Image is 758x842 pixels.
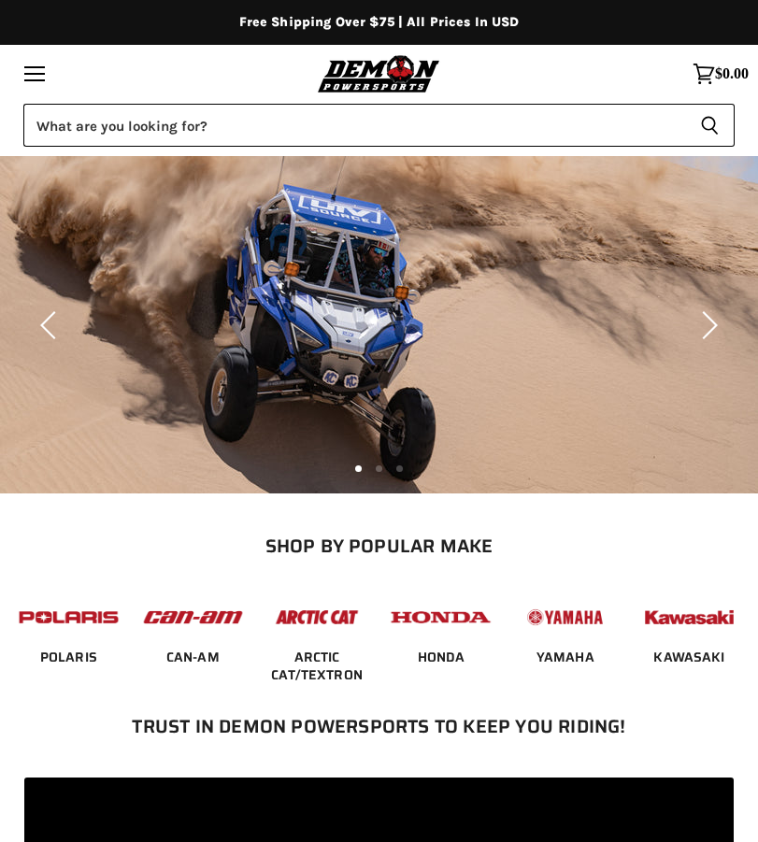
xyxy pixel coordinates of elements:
a: ARCTIC CAT/TEXTRON [265,666,370,683]
form: Product [23,104,735,147]
h2: SHOP BY POPULAR MAKE [23,536,736,558]
a: CAN-AM [166,649,220,665]
a: YAMAHA [536,649,594,665]
span: CAN-AM [166,649,220,667]
span: YAMAHA [536,649,594,667]
li: Page dot 2 [376,465,382,472]
a: POLARIS [40,649,97,665]
a: HONDA [418,649,465,665]
span: $0.00 [715,65,749,82]
img: POPULAR_MAKE_logo_4_4923a504-4bac-4306-a1be-165a52280178.jpg [388,597,493,638]
button: Previous [33,307,70,344]
li: Page dot 3 [396,465,403,472]
span: HONDA [418,649,465,667]
input: Search [23,104,685,147]
img: POPULAR_MAKE_logo_3_027535af-6171-4c5e-a9bc-f0eccd05c5d6.jpg [265,597,370,638]
img: POPULAR_MAKE_logo_2_dba48cf1-af45-46d4-8f73-953a0f002620.jpg [16,597,122,638]
button: Next [688,307,725,344]
img: POPULAR_MAKE_logo_6_76e8c46f-2d1e-4ecc-b320-194822857d41.jpg [636,597,742,638]
img: Demon Powersports [314,52,444,94]
span: KAWASAKI [653,649,724,667]
h2: Trust In Demon Powersports To Keep You Riding! [32,717,727,738]
span: POLARIS [40,649,97,667]
button: Search [685,104,735,147]
span: ARCTIC CAT/TEXTRON [265,649,370,685]
img: POPULAR_MAKE_logo_5_20258e7f-293c-4aac-afa8-159eaa299126.jpg [512,597,618,638]
a: $0.00 [683,53,758,94]
li: Page dot 1 [355,465,362,472]
a: KAWASAKI [653,649,724,665]
img: POPULAR_MAKE_logo_1_adc20308-ab24-48c4-9fac-e3c1a623d575.jpg [140,597,246,638]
